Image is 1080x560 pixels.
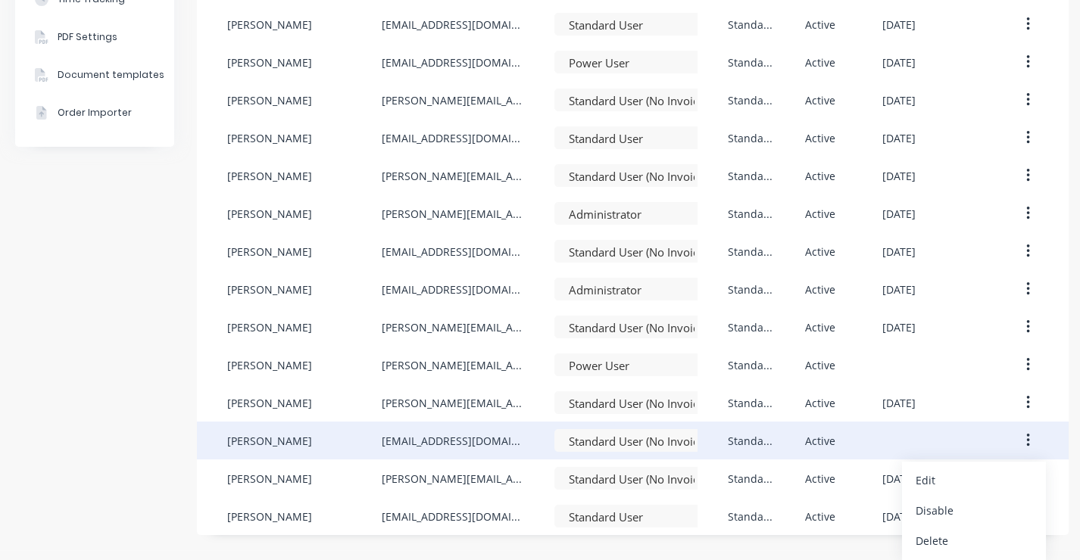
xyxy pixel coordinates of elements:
div: [PERSON_NAME] [227,509,312,524]
div: Standard [728,130,775,146]
div: [PERSON_NAME][EMAIL_ADDRESS][DOMAIN_NAME] [381,395,524,411]
div: PDF Settings [58,30,117,44]
div: Standard [728,319,775,335]
div: Active [805,357,835,373]
div: Standard [728,17,775,33]
div: [PERSON_NAME] [227,206,312,222]
button: Document templates [15,56,174,94]
div: [DATE] [882,319,916,335]
div: Active [805,206,835,222]
div: Standard [728,168,775,184]
button: PDF Settings [15,18,174,56]
div: [PERSON_NAME] [227,471,312,487]
div: Active [805,471,835,487]
div: [DATE] [882,168,916,184]
div: [DATE] [882,282,916,297]
div: [EMAIL_ADDRESS][DOMAIN_NAME] [381,54,524,70]
div: Active [805,244,835,260]
div: Standard [728,357,775,373]
div: Standard [728,206,775,222]
div: [EMAIL_ADDRESS][DOMAIN_NAME] [381,130,524,146]
div: Standard [728,471,775,487]
div: Active [805,54,835,70]
div: [DATE] [882,206,916,222]
div: Standard [728,92,775,108]
button: Order Importer [15,94,174,132]
div: [DATE] [882,395,916,411]
div: Standard [728,244,775,260]
div: Active [805,17,835,33]
div: [DATE] [882,509,916,524]
div: [PERSON_NAME] [227,130,312,146]
div: [DATE] [882,244,916,260]
div: [PERSON_NAME][EMAIL_ADDRESS][DOMAIN_NAME] [381,206,524,222]
div: [PERSON_NAME] [227,92,312,108]
div: [EMAIL_ADDRESS][DOMAIN_NAME] [381,244,524,260]
div: [PERSON_NAME][EMAIL_ADDRESS][DOMAIN_NAME] [381,471,524,487]
div: Standard [728,509,775,524]
div: Active [805,509,835,524]
div: [PERSON_NAME] [227,282,312,297]
div: [PERSON_NAME] [227,357,312,373]
div: Active [805,433,835,449]
div: Active [805,92,835,108]
div: Active [805,130,835,146]
div: [PERSON_NAME] [227,395,312,411]
div: Order Importer [58,106,132,120]
div: Document templates [58,68,164,82]
div: [PERSON_NAME] [227,319,312,335]
div: [EMAIL_ADDRESS][DOMAIN_NAME] [381,433,524,449]
div: Active [805,395,835,411]
div: [PERSON_NAME] [227,17,312,33]
div: [PERSON_NAME] [227,244,312,260]
div: Standard [728,395,775,411]
div: [DATE] [882,471,916,487]
div: [PERSON_NAME][EMAIL_ADDRESS][DOMAIN_NAME] [381,168,524,184]
div: Standard [728,282,775,297]
div: [EMAIL_ADDRESS][DOMAIN_NAME] [381,509,524,524]
div: [PERSON_NAME][EMAIL_ADDRESS][DOMAIN_NAME] [381,357,524,373]
div: [DATE] [882,17,916,33]
div: [PERSON_NAME][EMAIL_ADDRESS][DOMAIN_NAME] [381,92,524,108]
div: [DATE] [882,54,916,70]
div: Standard [728,54,775,70]
div: Active [805,282,835,297]
div: Delete [916,530,1032,552]
div: Active [805,168,835,184]
div: Active [805,319,835,335]
div: [PERSON_NAME] [227,54,312,70]
div: Disable [916,499,1032,521]
div: [EMAIL_ADDRESS][DOMAIN_NAME] [381,282,524,297]
div: [PERSON_NAME] [227,168,312,184]
div: Edit [916,469,1032,491]
div: [DATE] [882,92,916,108]
div: [EMAIL_ADDRESS][DOMAIN_NAME] [381,17,524,33]
div: [PERSON_NAME] [227,433,312,449]
div: Standard [728,433,775,449]
div: [PERSON_NAME][EMAIL_ADDRESS][DOMAIN_NAME] [381,319,524,335]
div: [DATE] [882,130,916,146]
